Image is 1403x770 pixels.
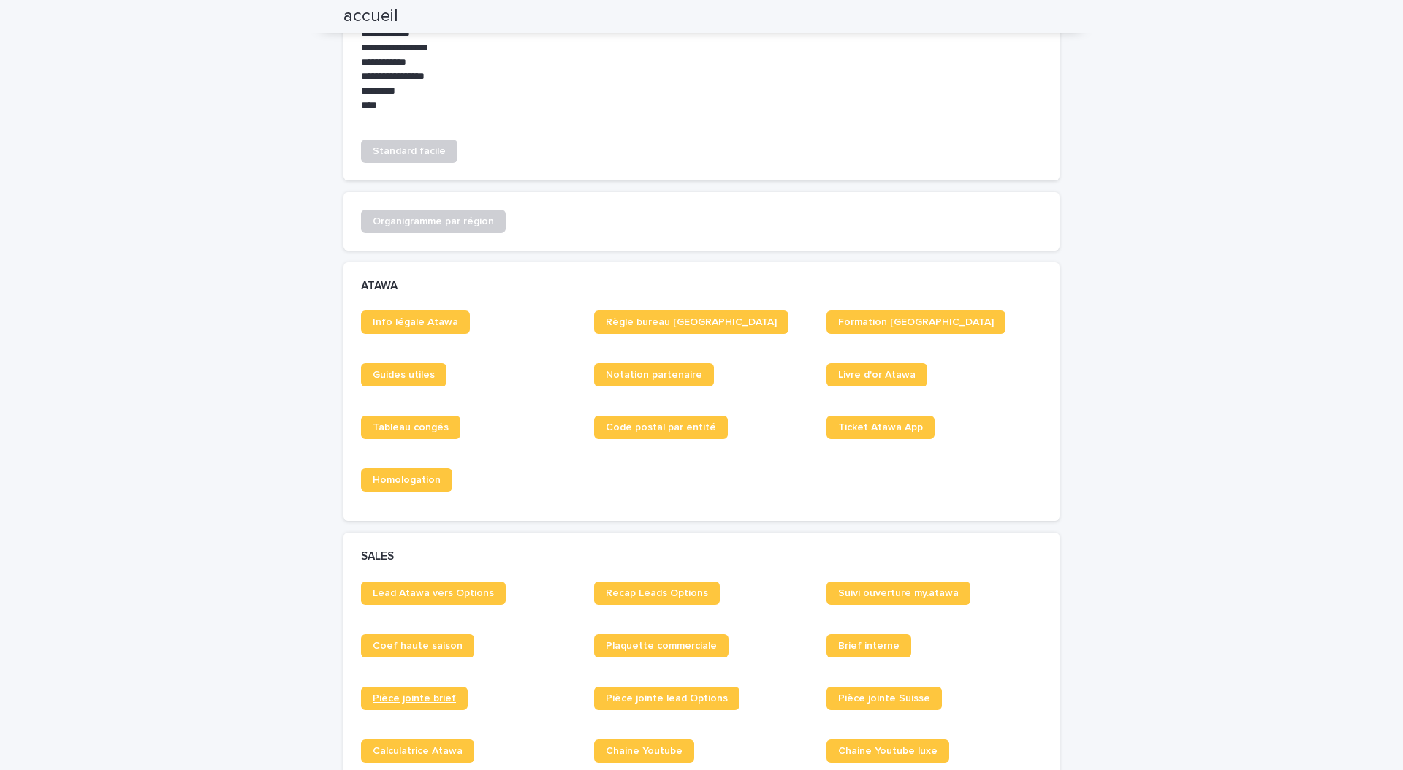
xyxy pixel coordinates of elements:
span: Suivi ouverture my.atawa [838,588,959,598]
a: Organigramme par région [361,210,506,233]
span: Guides utiles [373,370,435,380]
span: Lead Atawa vers Options [373,588,494,598]
span: Recap Leads Options [606,588,708,598]
a: Règle bureau [GEOGRAPHIC_DATA] [594,310,788,334]
a: Code postal par entité [594,416,728,439]
a: Guides utiles [361,363,446,386]
span: Notation partenaire [606,370,702,380]
a: Plaquette commerciale [594,634,729,657]
a: Notation partenaire [594,363,714,386]
a: Brief interne [826,634,911,657]
span: Chaine Youtube luxe [838,746,938,756]
span: Brief interne [838,641,900,651]
a: Suivi ouverture my.atawa [826,582,970,605]
span: Livre d'or Atawa [838,370,916,380]
span: Standard facile [373,146,446,156]
span: Code postal par entité [606,422,716,432]
a: Coef haute saison [361,634,474,657]
span: Ticket Atawa App [838,422,923,432]
a: Lead Atawa vers Options [361,582,506,605]
h2: SALES [361,550,394,563]
span: Info légale Atawa [373,317,458,327]
a: Formation [GEOGRAPHIC_DATA] [826,310,1005,334]
span: Chaine Youtube [606,746,683,756]
a: Homologation [361,468,452,492]
a: Pièce jointe lead Options [594,687,739,710]
a: Tableau congés [361,416,460,439]
span: Organigramme par région [373,216,494,226]
a: Chaine Youtube luxe [826,739,949,763]
span: Plaquette commerciale [606,641,717,651]
span: Règle bureau [GEOGRAPHIC_DATA] [606,317,777,327]
a: Ticket Atawa App [826,416,935,439]
a: Pièce jointe brief [361,687,468,710]
span: Pièce jointe Suisse [838,693,930,704]
a: Livre d'or Atawa [826,363,927,386]
span: Pièce jointe brief [373,693,456,704]
h2: ATAWA [361,280,398,293]
span: Formation [GEOGRAPHIC_DATA] [838,317,994,327]
a: Recap Leads Options [594,582,720,605]
a: Pièce jointe Suisse [826,687,942,710]
a: Standard facile [361,140,457,163]
a: Chaine Youtube [594,739,694,763]
h2: accueil [343,6,398,27]
a: Info légale Atawa [361,310,470,334]
span: Pièce jointe lead Options [606,693,728,704]
span: Homologation [373,475,441,485]
a: Calculatrice Atawa [361,739,474,763]
span: Coef haute saison [373,641,463,651]
span: Tableau congés [373,422,449,432]
span: Calculatrice Atawa [373,746,463,756]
